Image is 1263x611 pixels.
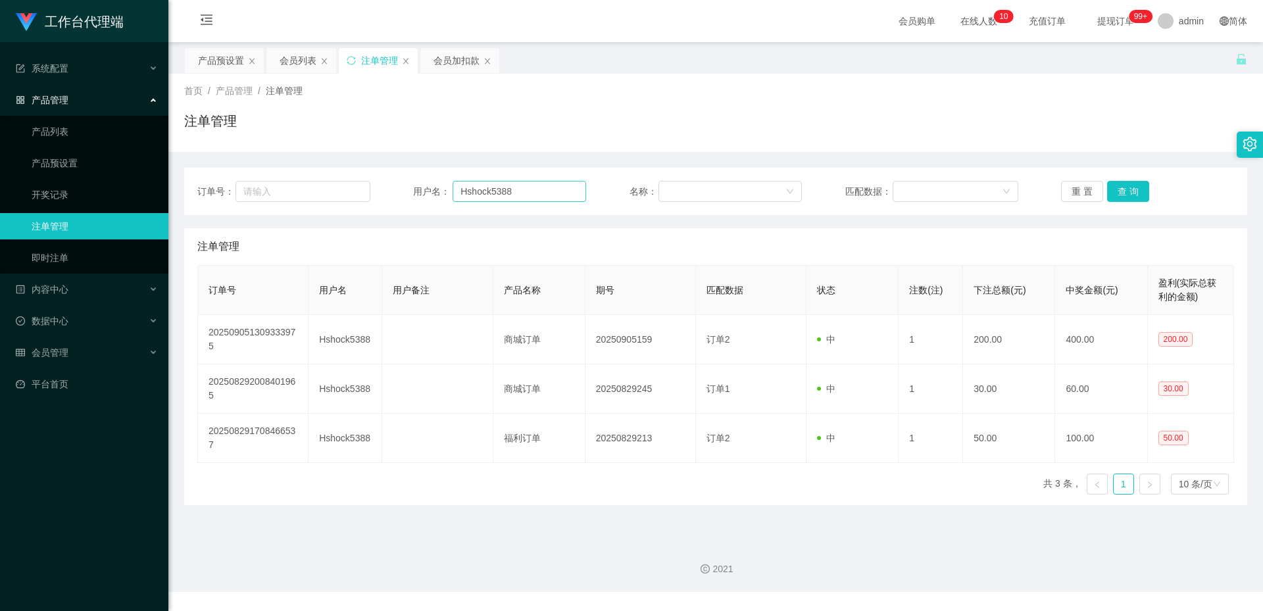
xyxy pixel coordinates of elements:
i: 图标: table [16,348,25,357]
span: 在线人数 [954,16,1004,26]
i: 图标: check-circle-o [16,316,25,326]
span: 会员管理 [16,347,68,358]
i: 图标: down [1213,480,1221,489]
span: 用户备注 [393,285,430,295]
span: 注单管理 [266,86,303,96]
h1: 注单管理 [184,111,237,131]
i: 图标: setting [1243,137,1257,151]
td: 商城订单 [493,315,585,364]
i: 图标: sync [347,56,356,65]
span: 匹配数据： [845,185,893,199]
td: 100.00 [1055,414,1147,463]
span: 订单1 [706,383,730,394]
sup: 10 [994,10,1013,23]
td: Hshock5388 [309,414,382,463]
a: 1 [1114,474,1133,494]
i: 图标: close [320,57,328,65]
span: 数据中心 [16,316,68,326]
a: 即时注单 [32,245,158,271]
span: 200.00 [1158,332,1193,347]
p: 1 [999,10,1004,23]
span: 用户名 [319,285,347,295]
span: 状态 [817,285,835,295]
span: 产品管理 [216,86,253,96]
span: 匹配数据 [706,285,743,295]
i: 图标: profile [16,285,25,294]
td: 商城订单 [493,364,585,414]
span: 订单2 [706,334,730,345]
td: 200.00 [963,315,1055,364]
span: 中 [817,383,835,394]
span: 提现订单 [1091,16,1141,26]
div: 会员列表 [280,48,316,73]
td: 1 [899,315,963,364]
i: 图标: close [402,57,410,65]
td: 20250829213 [585,414,696,463]
td: 1 [899,414,963,463]
span: 50.00 [1158,431,1189,445]
div: 2021 [179,562,1252,576]
li: 1 [1113,474,1134,495]
a: 开奖记录 [32,182,158,208]
span: / [258,86,260,96]
span: 充值订单 [1022,16,1072,26]
td: 202509051309333975 [198,315,309,364]
sup: 1088 [1129,10,1152,23]
span: 订单号 [209,285,236,295]
span: 注单管理 [197,239,239,255]
td: 30.00 [963,364,1055,414]
button: 查 询 [1107,181,1149,202]
input: 请输入 [235,181,370,202]
p: 0 [1004,10,1008,23]
span: 盈利(实际总获利的金额) [1158,278,1217,302]
i: 图标: menu-fold [184,1,229,43]
span: 首页 [184,86,203,96]
td: 1 [899,364,963,414]
td: 20250905159 [585,315,696,364]
span: 中 [817,433,835,443]
a: 图标: dashboard平台首页 [16,371,158,397]
td: 20250829245 [585,364,696,414]
span: 期号 [596,285,614,295]
td: Hshock5388 [309,315,382,364]
i: 图标: down [1003,187,1010,197]
i: 图标: close [248,57,256,65]
a: 产品预设置 [32,150,158,176]
i: 图标: copyright [701,564,710,574]
a: 产品列表 [32,118,158,145]
i: 图标: left [1093,481,1101,489]
span: 用户名： [413,185,453,199]
span: 下注总额(元) [974,285,1026,295]
i: 图标: right [1146,481,1154,489]
a: 注单管理 [32,213,158,239]
li: 下一页 [1139,474,1160,495]
span: 订单号： [197,185,235,199]
div: 会员加扣款 [433,48,480,73]
span: 中 [817,334,835,345]
td: 50.00 [963,414,1055,463]
i: 图标: appstore-o [16,95,25,105]
i: 图标: close [483,57,491,65]
td: 400.00 [1055,315,1147,364]
h1: 工作台代理端 [45,1,124,43]
span: 30.00 [1158,381,1189,396]
img: logo.9652507e.png [16,13,37,32]
td: Hshock5388 [309,364,382,414]
td: 202508291708466537 [198,414,309,463]
span: 产品管理 [16,95,68,105]
td: 福利订单 [493,414,585,463]
td: 202508292008401965 [198,364,309,414]
span: 订单2 [706,433,730,443]
span: 中奖金额(元) [1066,285,1118,295]
button: 重 置 [1061,181,1103,202]
input: 请输入 [453,181,586,202]
i: 图标: unlock [1235,53,1247,65]
li: 共 3 条， [1043,474,1081,495]
li: 上一页 [1087,474,1108,495]
td: 60.00 [1055,364,1147,414]
span: 内容中心 [16,284,68,295]
span: 注数(注) [909,285,943,295]
span: 产品名称 [504,285,541,295]
span: / [208,86,210,96]
span: 名称： [630,185,658,199]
